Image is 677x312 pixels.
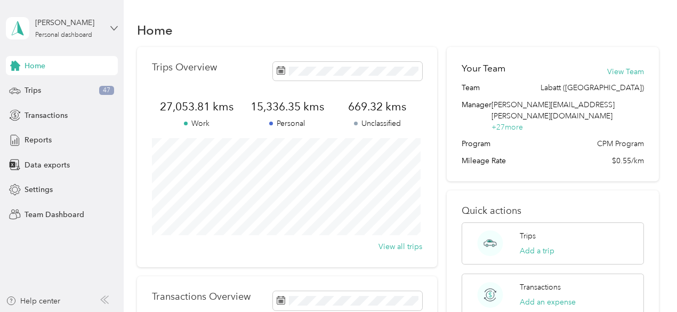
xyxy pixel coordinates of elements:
button: Help center [6,295,60,307]
span: Data exports [25,159,70,171]
span: Program [462,138,490,149]
span: Transactions [25,110,68,121]
span: 47 [99,86,114,95]
button: View all trips [378,241,422,252]
span: Team Dashboard [25,209,84,220]
p: Transactions [520,282,561,293]
span: CPM Program [597,138,644,149]
p: Work [152,118,242,129]
button: View Team [607,66,644,77]
button: Add a trip [520,245,554,257]
span: 669.32 kms [332,99,422,114]
span: Team [462,82,480,93]
div: [PERSON_NAME] [35,17,102,28]
span: 27,053.81 kms [152,99,242,114]
span: Settings [25,184,53,195]
h1: Home [137,25,173,36]
p: Unclassified [332,118,422,129]
p: Personal [242,118,332,129]
span: Home [25,60,45,71]
span: 15,336.35 kms [242,99,332,114]
h2: Your Team [462,62,505,75]
span: Trips [25,85,41,96]
span: Reports [25,134,52,146]
span: $0.55/km [612,155,644,166]
div: Personal dashboard [35,32,92,38]
span: [PERSON_NAME][EMAIL_ADDRESS][PERSON_NAME][DOMAIN_NAME] [491,100,615,121]
span: + 27 more [491,123,523,132]
span: Labatt ([GEOGRAPHIC_DATA]) [541,82,644,93]
span: Manager [462,99,491,133]
p: Trips [520,230,536,242]
p: Transactions Overview [152,291,251,302]
p: Trips Overview [152,62,217,73]
iframe: Everlance-gr Chat Button Frame [617,252,677,312]
button: Add an expense [520,297,576,308]
span: Mileage Rate [462,155,506,166]
p: Quick actions [462,205,644,217]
